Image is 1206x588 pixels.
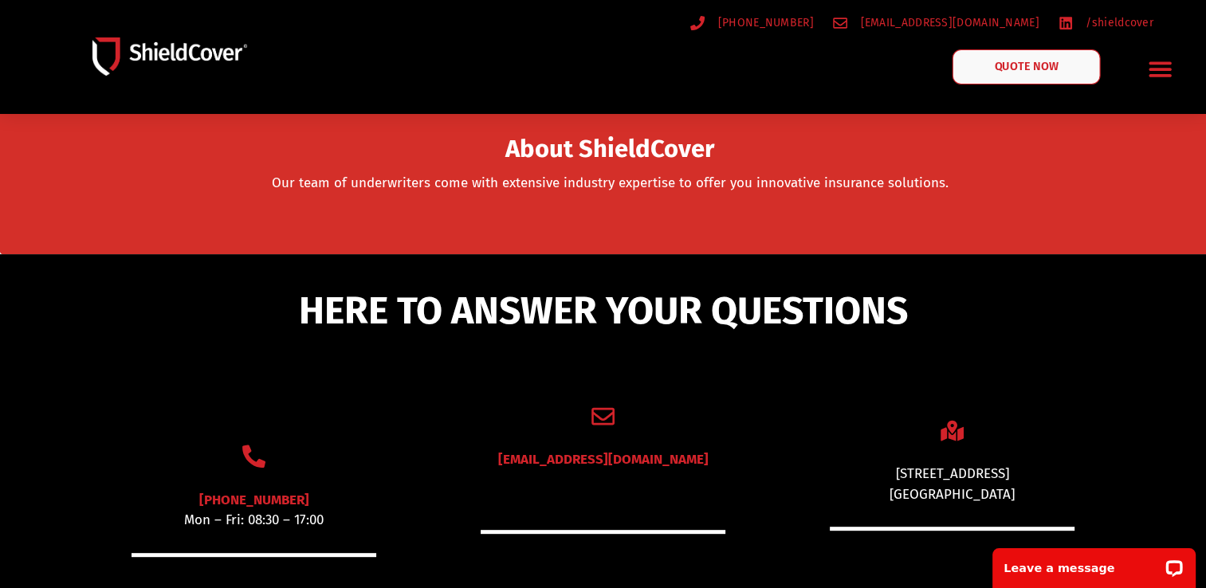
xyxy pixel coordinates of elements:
a: QUOTE NOW [952,49,1100,84]
span: About ShieldCover [505,139,714,159]
span: /shieldcover [1082,13,1153,33]
h5: HERE TO ANSWER YOUR QUESTIONS [181,292,1025,330]
a: [EMAIL_ADDRESS][DOMAIN_NAME] [497,451,708,468]
a: Our team of underwriters come with extensive industry expertise to offer you innovative insurance... [272,174,949,191]
div: Menu Toggle [1141,50,1179,88]
iframe: LiveChat chat widget [982,538,1206,588]
a: [PHONE_NUMBER] [690,13,814,33]
span: [PHONE_NUMBER] [714,13,814,33]
span: [EMAIL_ADDRESS][DOMAIN_NAME] [856,13,1039,33]
a: [PHONE_NUMBER] [198,492,308,508]
div: [STREET_ADDRESS] [GEOGRAPHIC_DATA] [830,464,1074,504]
a: About ShieldCover [505,144,714,160]
img: Shield-Cover-Underwriting-Australia-logo-full [92,37,247,76]
span: QUOTE NOW [994,61,1058,73]
a: /shieldcover [1059,13,1153,33]
a: [EMAIL_ADDRESS][DOMAIN_NAME] [833,13,1039,33]
p: Mon – Fri: 08:30 – 17:00 [132,510,376,531]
